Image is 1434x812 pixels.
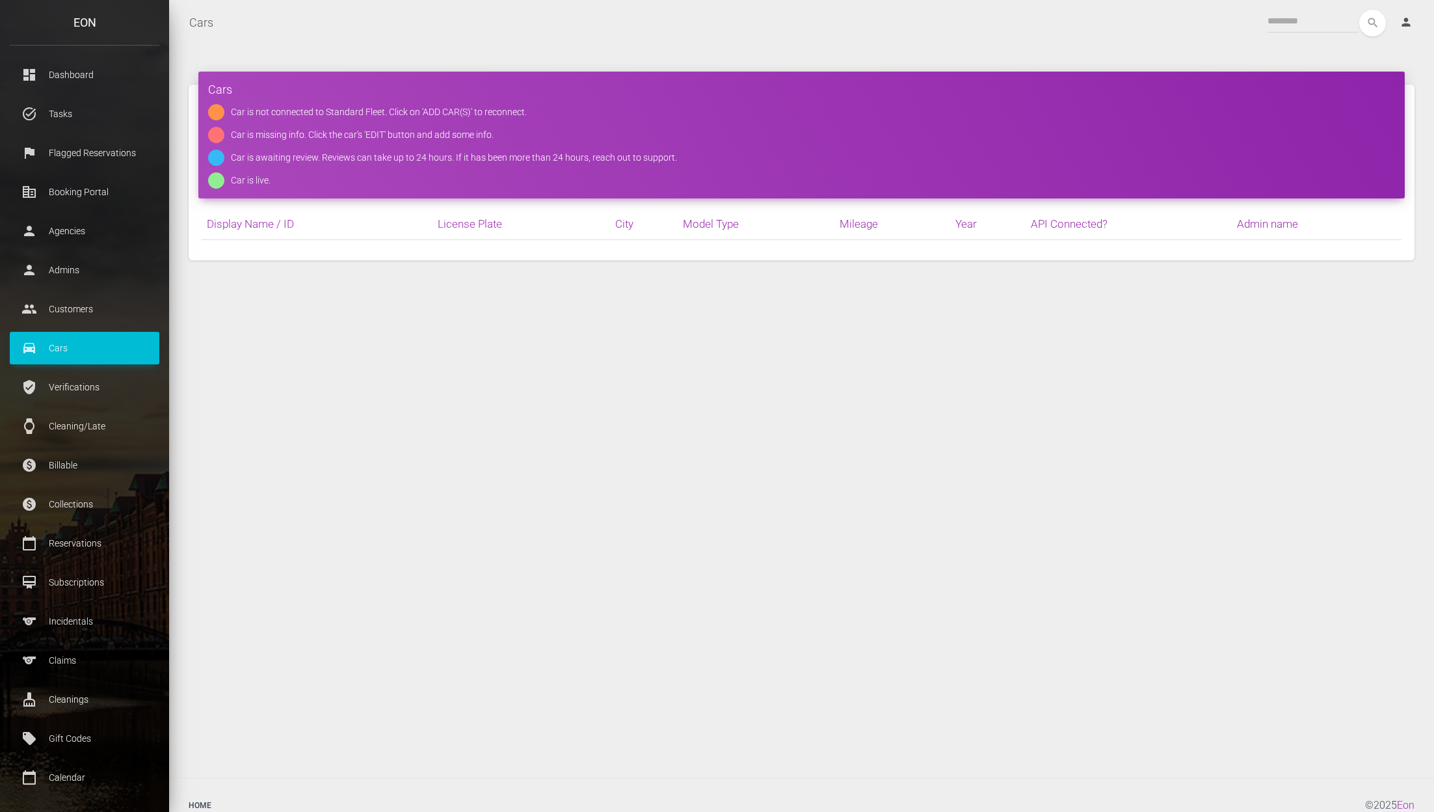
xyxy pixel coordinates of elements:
p: Incidentals [20,612,150,631]
p: Booking Portal [20,182,150,202]
th: API Connected? [1026,208,1232,240]
a: cleaning_services Cleanings [10,683,159,716]
th: Mileage [834,208,950,240]
a: sports Incidentals [10,605,159,638]
p: Claims [20,651,150,670]
p: Collections [20,494,150,514]
a: local_offer Gift Codes [10,722,159,755]
a: task_alt Tasks [10,98,159,130]
a: dashboard Dashboard [10,59,159,91]
a: verified_user Verifications [10,371,159,403]
a: Eon [1397,799,1414,811]
a: card_membership Subscriptions [10,566,159,599]
p: Gift Codes [20,729,150,748]
a: paid Billable [10,449,159,481]
p: Agencies [20,221,150,241]
a: paid Collections [10,488,159,521]
a: flag Flagged Reservations [10,137,159,169]
p: Subscriptions [20,573,150,592]
div: Car is awaiting review. Reviews can take up to 24 hours. If it has been more than 24 hours, reach... [231,150,677,166]
a: calendar_today Calendar [10,761,159,794]
th: Model Type [678,208,835,240]
p: Tasks [20,104,150,124]
p: Cleaning/Late [20,416,150,436]
p: Admins [20,260,150,280]
a: corporate_fare Booking Portal [10,176,159,208]
a: people Customers [10,293,159,325]
a: watch Cleaning/Late [10,410,159,442]
a: person Agencies [10,215,159,247]
p: Reservations [20,534,150,553]
p: Customers [20,299,150,319]
h4: Cars [208,81,1395,98]
th: City [610,208,678,240]
a: sports Claims [10,644,159,677]
th: License Plate [432,208,609,240]
p: Cleanings [20,690,150,709]
p: Verifications [20,377,150,397]
th: Admin name [1232,208,1401,240]
a: person Admins [10,254,159,286]
i: person [1400,16,1413,29]
div: Car is missing info. Click the car's 'EDIT' button and add some info. [231,127,494,143]
p: Flagged Reservations [20,143,150,163]
p: Billable [20,455,150,475]
th: Year [950,208,1026,240]
div: Car is live. [231,172,271,189]
p: Cars [20,338,150,358]
button: search [1359,10,1386,36]
p: Dashboard [20,65,150,85]
a: Cars [189,7,213,39]
div: Car is not connected to Standard Fleet. Click on 'ADD CAR(S)' to reconnect. [231,104,527,120]
a: calendar_today Reservations [10,527,159,560]
th: Display Name / ID [202,208,432,240]
a: drive_eta Cars [10,332,159,364]
p: Calendar [20,768,150,787]
a: person [1390,10,1424,36]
